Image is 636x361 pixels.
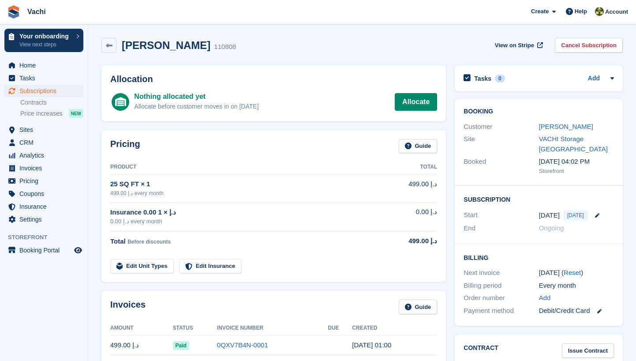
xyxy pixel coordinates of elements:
[20,109,83,118] a: Price increases NEW
[19,59,72,71] span: Home
[127,239,171,245] span: Before discounts
[464,268,539,278] div: Next invoice
[588,74,600,84] a: Add
[4,72,83,84] a: menu
[539,211,560,221] time: 2025-09-28 21:00:00 UTC
[214,42,236,52] div: 110808
[4,136,83,149] a: menu
[4,149,83,162] a: menu
[564,269,581,276] a: Reset
[19,33,72,39] p: Your onboarding
[539,157,614,167] div: [DATE] 04:02 PM
[4,162,83,174] a: menu
[19,72,72,84] span: Tasks
[562,343,614,358] a: Issue Contract
[474,75,491,83] h2: Tasks
[122,39,210,51] h2: [PERSON_NAME]
[575,7,587,16] span: Help
[73,245,83,256] a: Preview store
[217,321,328,335] th: Invoice Number
[110,237,126,245] span: Total
[399,139,438,154] a: Guide
[464,195,614,203] h2: Subscription
[19,41,72,49] p: View next steps
[464,293,539,303] div: Order number
[4,188,83,200] a: menu
[4,29,83,52] a: Your onboarding View next steps
[110,74,437,84] h2: Allocation
[110,321,173,335] th: Amount
[595,7,604,16] img: Anete Gre
[20,109,63,118] span: Price increases
[464,134,539,154] div: Site
[464,157,539,175] div: Booked
[539,167,614,176] div: Storefront
[378,202,437,231] td: 0.00 د.إ
[19,213,72,226] span: Settings
[563,210,588,221] span: [DATE]
[19,85,72,97] span: Subscriptions
[539,224,564,232] span: Ongoing
[173,341,189,350] span: Paid
[217,341,268,349] a: 0QXV7B4N-0001
[495,75,505,83] div: 0
[395,93,437,111] a: Allocate
[605,8,628,16] span: Account
[19,244,72,256] span: Booking Portal
[134,102,258,111] div: Allocate before customer moves in on [DATE]
[4,213,83,226] a: menu
[20,98,83,107] a: Contracts
[19,175,72,187] span: Pricing
[110,217,378,226] div: 0.00 د.إ every month
[173,321,217,335] th: Status
[464,122,539,132] div: Customer
[328,321,352,335] th: Due
[24,4,49,19] a: Vachi
[19,188,72,200] span: Coupons
[4,124,83,136] a: menu
[69,109,83,118] div: NEW
[4,244,83,256] a: menu
[378,160,437,174] th: Total
[464,108,614,115] h2: Booking
[491,38,545,53] a: View on Stripe
[110,259,174,274] a: Edit Unit Types
[110,139,140,154] h2: Pricing
[539,135,608,153] a: VACHI Storage [GEOGRAPHIC_DATA]
[464,306,539,316] div: Payment method
[539,306,614,316] div: Debit/Credit Card
[4,59,83,71] a: menu
[464,210,539,221] div: Start
[4,85,83,97] a: menu
[19,124,72,136] span: Sites
[19,162,72,174] span: Invoices
[531,7,549,16] span: Create
[7,5,20,19] img: stora-icon-8386f47178a22dfd0bd8f6a31ec36ba5ce8667c1dd55bd0f319d3a0aa187defe.svg
[179,259,242,274] a: Edit Insurance
[110,160,378,174] th: Product
[378,174,437,202] td: 499.00 د.إ
[8,233,88,242] span: Storefront
[495,41,534,50] span: View on Stripe
[19,136,72,149] span: CRM
[110,300,146,314] h2: Invoices
[110,335,173,355] td: 499.00 د.إ
[464,343,498,358] h2: Contract
[19,200,72,213] span: Insurance
[110,179,378,189] div: 25 SQ FT × 1
[352,321,437,335] th: Created
[539,281,614,291] div: Every month
[464,281,539,291] div: Billing period
[110,207,378,218] div: Insurance 0.00 د.إ × 1
[110,189,378,197] div: 499.00 د.إ every month
[378,236,437,246] div: 499.00 د.إ
[555,38,623,53] a: Cancel Subscription
[464,253,614,262] h2: Billing
[4,200,83,213] a: menu
[539,293,551,303] a: Add
[539,123,593,130] a: [PERSON_NAME]
[134,91,258,102] div: Nothing allocated yet
[4,175,83,187] a: menu
[464,223,539,233] div: End
[539,268,614,278] div: [DATE] ( )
